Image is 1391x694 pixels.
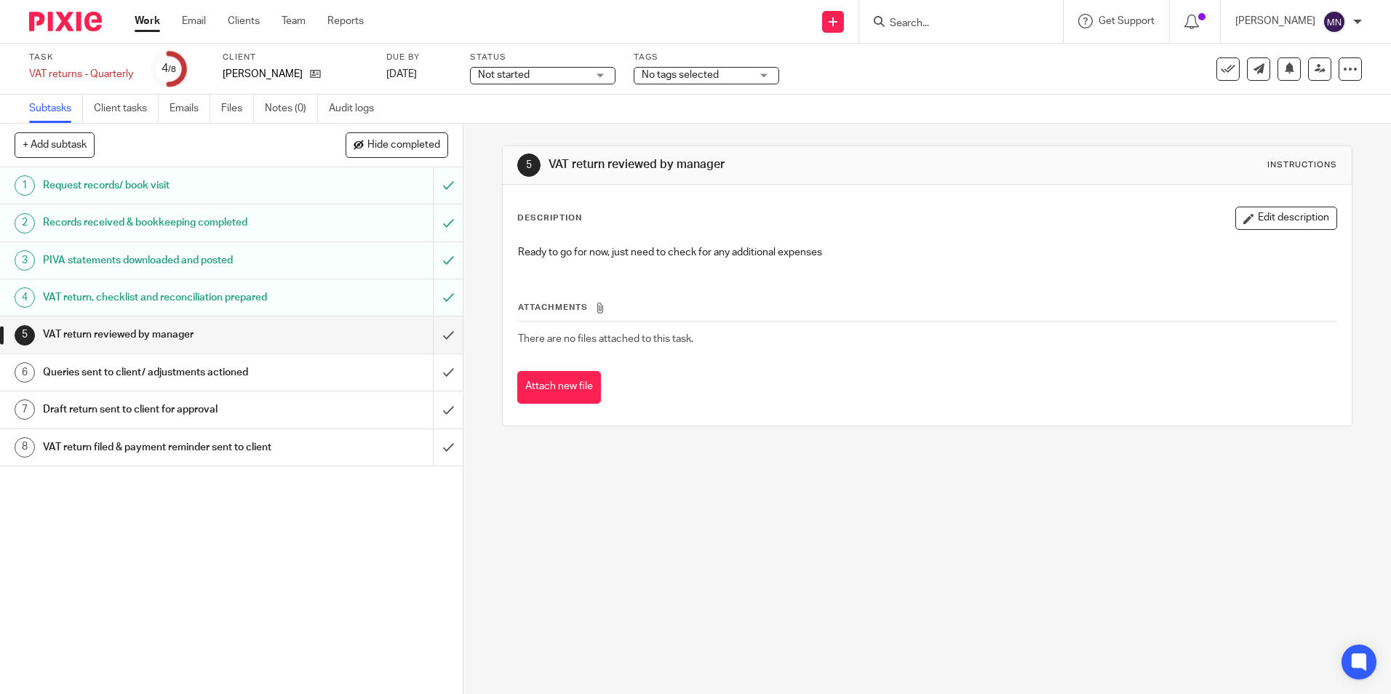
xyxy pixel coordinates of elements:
[367,140,440,151] span: Hide completed
[162,60,176,77] div: 4
[329,95,385,123] a: Audit logs
[517,153,541,177] div: 5
[1099,16,1155,26] span: Get Support
[29,67,133,81] div: VAT returns - Quarterly
[15,213,35,234] div: 2
[43,324,293,346] h1: VAT return reviewed by manager
[43,175,293,196] h1: Request records/ book visit
[15,325,35,346] div: 5
[168,65,176,73] small: /8
[223,52,368,63] label: Client
[518,303,588,311] span: Attachments
[135,14,160,28] a: Work
[346,132,448,157] button: Hide completed
[43,362,293,383] h1: Queries sent to client/ adjustments actioned
[29,95,83,123] a: Subtasks
[386,52,452,63] label: Due by
[43,212,293,234] h1: Records received & bookkeeping completed
[15,399,35,420] div: 7
[1235,207,1337,230] button: Edit description
[470,52,615,63] label: Status
[517,371,601,404] button: Attach new file
[43,287,293,308] h1: VAT return, checklist and reconciliation prepared
[15,287,35,308] div: 4
[223,67,303,81] p: [PERSON_NAME]
[642,70,719,80] span: No tags selected
[518,334,693,344] span: There are no files attached to this task.
[478,70,530,80] span: Not started
[29,52,133,63] label: Task
[170,95,210,123] a: Emails
[221,95,254,123] a: Files
[94,95,159,123] a: Client tasks
[386,69,417,79] span: [DATE]
[1323,10,1346,33] img: svg%3E
[43,436,293,458] h1: VAT return filed & payment reminder sent to client
[1267,159,1337,171] div: Instructions
[29,12,102,31] img: Pixie
[15,175,35,196] div: 1
[43,399,293,420] h1: Draft return sent to client for approval
[15,362,35,383] div: 6
[228,14,260,28] a: Clients
[518,245,1336,260] p: Ready to go for now, just need to check for any additional expenses
[15,132,95,157] button: + Add subtask
[43,250,293,271] h1: PIVA statements downloaded and posted
[634,52,779,63] label: Tags
[265,95,318,123] a: Notes (0)
[15,437,35,458] div: 8
[282,14,306,28] a: Team
[182,14,206,28] a: Email
[327,14,364,28] a: Reports
[1235,14,1315,28] p: [PERSON_NAME]
[549,157,958,172] h1: VAT return reviewed by manager
[888,17,1019,31] input: Search
[517,212,582,224] p: Description
[15,250,35,271] div: 3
